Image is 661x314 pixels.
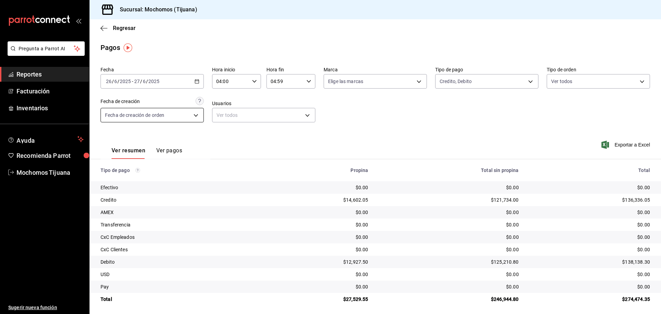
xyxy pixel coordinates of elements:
div: AMEX [101,209,257,216]
span: Facturación [17,87,84,96]
div: CxC Clientes [101,246,257,253]
div: $125,210.80 [379,259,518,265]
span: Recomienda Parrot [17,151,84,160]
div: $0.00 [268,283,368,290]
span: Mochomos Tijuana [17,168,84,177]
div: Transferencia [101,221,257,228]
div: Efectivo [101,184,257,191]
div: $246,944.80 [379,296,518,303]
span: / [146,79,148,84]
div: $0.00 [379,246,518,253]
label: Hora inicio [212,67,261,72]
div: $0.00 [530,221,650,228]
button: Ver pagos [156,147,182,159]
span: Ver todos [551,78,572,85]
input: ---- [119,79,131,84]
div: Credito [101,196,257,203]
div: $0.00 [530,234,650,241]
div: $138,138.30 [530,259,650,265]
div: $0.00 [379,221,518,228]
label: Hora fin [266,67,315,72]
div: Pay [101,283,257,290]
label: Tipo de pago [435,67,538,72]
span: - [132,79,133,84]
div: CxC Empleados [101,234,257,241]
span: / [140,79,142,84]
span: Ayuda [17,135,75,143]
span: Elige las marcas [328,78,363,85]
div: USD [101,271,257,278]
div: $14,602.05 [268,196,368,203]
div: $121,734.00 [379,196,518,203]
div: $0.00 [268,271,368,278]
div: Total [101,296,257,303]
div: $0.00 [379,184,518,191]
div: $136,336.05 [530,196,650,203]
span: Reportes [17,70,84,79]
label: Fecha [101,67,204,72]
div: $0.00 [379,271,518,278]
div: Propina [268,168,368,173]
label: Marca [324,67,427,72]
div: Fecha de creación [101,98,140,105]
span: Pregunta a Parrot AI [19,45,74,52]
div: Pagos [101,42,120,53]
a: Pregunta a Parrot AI [5,50,85,57]
div: $0.00 [530,184,650,191]
div: $274,474.35 [530,296,650,303]
div: $27,529.55 [268,296,368,303]
input: ---- [148,79,160,84]
div: $0.00 [379,283,518,290]
div: $0.00 [268,209,368,216]
span: / [112,79,114,84]
span: Inventarios [17,103,84,113]
div: navigation tabs [112,147,182,159]
div: $0.00 [530,283,650,290]
input: -- [114,79,117,84]
button: open_drawer_menu [76,18,81,23]
div: $0.00 [530,271,650,278]
div: Total sin propina [379,168,518,173]
span: Sugerir nueva función [8,304,84,311]
div: $0.00 [379,209,518,216]
div: Tipo de pago [101,168,257,173]
div: Debito [101,259,257,265]
button: Pregunta a Parrot AI [8,41,85,56]
div: Ver todos [212,108,315,122]
input: -- [134,79,140,84]
span: Regresar [113,25,136,31]
div: $12,927.50 [268,259,368,265]
div: $0.00 [268,184,368,191]
div: $0.00 [268,234,368,241]
div: Total [530,168,650,173]
label: Usuarios [212,101,315,106]
input: -- [106,79,112,84]
button: Exportar a Excel [603,141,650,149]
svg: Los pagos realizados con Pay y otras terminales son montos brutos. [135,168,140,173]
span: Credito, Debito [440,78,472,85]
div: $0.00 [530,209,650,216]
label: Tipo de orden [547,67,650,72]
span: / [117,79,119,84]
button: Regresar [101,25,136,31]
span: Fecha de creación de orden [105,112,164,119]
button: Ver resumen [112,147,145,159]
div: $0.00 [268,246,368,253]
input: -- [143,79,146,84]
div: $0.00 [530,246,650,253]
div: $0.00 [268,221,368,228]
h3: Sucursal: Mochomos (Tijuana) [114,6,197,14]
div: $0.00 [379,234,518,241]
img: Tooltip marker [124,43,132,52]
